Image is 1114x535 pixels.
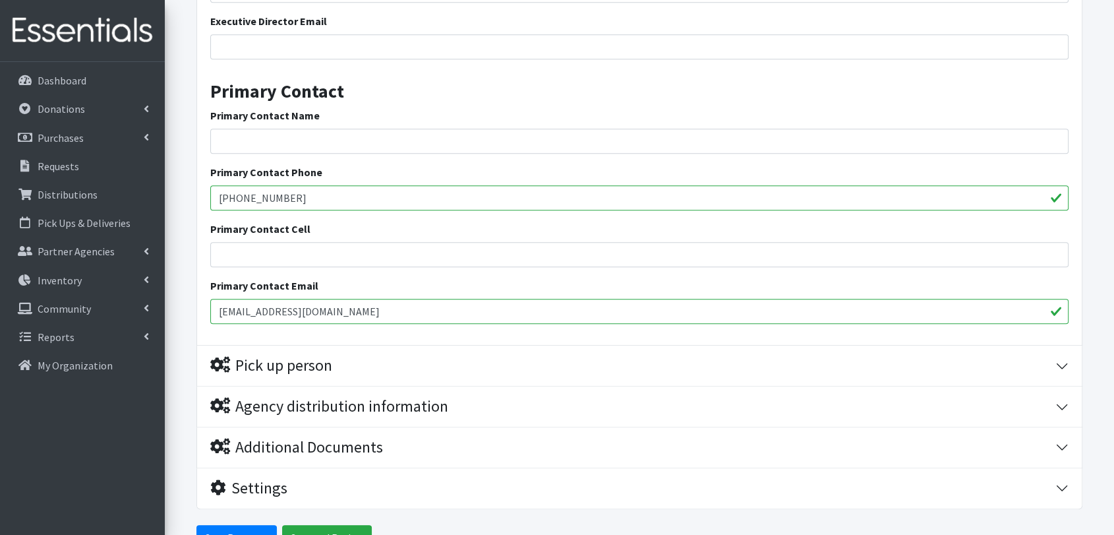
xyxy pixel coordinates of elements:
a: Community [5,296,160,322]
a: Pick Ups & Deliveries [5,210,160,236]
label: Primary Contact Email [210,278,318,294]
p: My Organization [38,359,113,372]
a: Donations [5,96,160,122]
div: Settings [210,479,287,498]
img: HumanEssentials [5,9,160,53]
p: Partner Agencies [38,245,115,258]
p: Inventory [38,274,82,287]
p: Pick Ups & Deliveries [38,216,131,230]
button: Pick up person [197,346,1082,386]
label: Primary Contact Cell [210,221,310,237]
strong: Primary Contact [210,79,344,103]
a: Dashboard [5,67,160,94]
a: Reports [5,324,160,350]
p: Distributions [38,188,98,201]
a: Inventory [5,267,160,294]
a: Distributions [5,181,160,208]
label: Primary Contact Name [210,108,320,123]
div: Pick up person [210,356,332,375]
div: Additional Documents [210,438,383,457]
button: Agency distribution information [197,387,1082,427]
p: Community [38,302,91,315]
a: Requests [5,153,160,179]
label: Primary Contact Phone [210,164,322,180]
p: Donations [38,102,85,115]
p: Dashboard [38,74,86,87]
a: Purchases [5,125,160,151]
a: My Organization [5,352,160,379]
p: Requests [38,160,79,173]
label: Executive Director Email [210,13,327,29]
p: Reports [38,330,74,344]
button: Settings [197,468,1082,509]
button: Additional Documents [197,427,1082,468]
div: Agency distribution information [210,397,448,416]
p: Purchases [38,131,84,144]
a: Partner Agencies [5,238,160,265]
